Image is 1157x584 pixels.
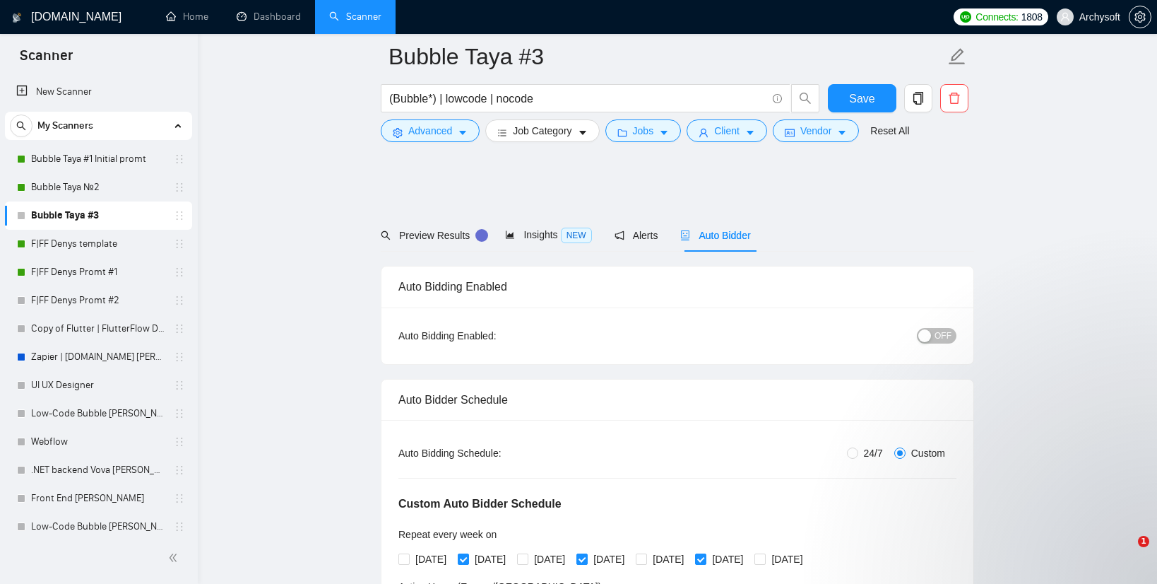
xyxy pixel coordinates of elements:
span: holder [174,436,185,448]
a: F|FF Denys Promt #2 [31,286,165,315]
span: NEW [561,228,592,243]
img: upwork-logo.png [960,11,971,23]
span: delete [941,92,968,105]
a: setting [1129,11,1151,23]
span: Advanced [408,123,452,139]
input: Search Freelance Jobs... [389,90,766,107]
span: setting [1129,11,1151,23]
span: holder [174,295,185,306]
span: holder [174,521,185,532]
span: holder [174,380,185,391]
span: holder [174,182,185,193]
span: 1 [1138,536,1149,547]
button: delete [940,84,968,112]
span: [DATE] [647,551,689,567]
span: robot [680,230,690,240]
span: [DATE] [766,551,808,567]
span: holder [174,238,185,250]
span: OFF [935,328,951,344]
span: Client [714,123,740,139]
span: notification [615,230,624,240]
span: holder [174,351,185,363]
a: Low-Code Bubble [PERSON_NAME] [31,399,165,428]
span: caret-down [745,127,755,138]
span: bars [497,127,507,138]
a: homeHome [166,11,208,23]
a: dashboardDashboard [237,11,301,23]
span: edit [948,47,966,66]
div: Auto Bidder Schedule [398,380,956,420]
span: Auto Bidder [680,230,750,241]
span: caret-down [458,127,468,138]
span: double-left [168,551,182,565]
span: Vendor [800,123,831,139]
span: [DATE] [528,551,571,567]
span: Save [849,90,874,107]
a: Reset All [870,123,909,139]
button: Save [828,84,896,112]
span: [DATE] [706,551,749,567]
span: search [792,92,819,105]
span: folder [617,127,627,138]
button: idcardVendorcaret-down [773,119,859,142]
iframe: Intercom live chat [1109,536,1143,570]
a: New Scanner [16,78,181,106]
button: settingAdvancedcaret-down [381,119,480,142]
span: user [1060,12,1070,22]
span: idcard [785,127,795,138]
span: holder [174,267,185,278]
span: caret-down [659,127,669,138]
span: Job Category [513,123,571,139]
button: setting [1129,6,1151,28]
span: holder [174,493,185,504]
span: Alerts [615,230,658,241]
button: search [791,84,819,112]
span: search [11,121,32,131]
span: [DATE] [410,551,452,567]
span: Jobs [633,123,654,139]
span: [DATE] [588,551,630,567]
span: info-circle [773,94,782,103]
span: My Scanners [37,112,93,140]
span: area-chart [505,230,515,240]
span: caret-down [837,127,847,138]
h5: Custom Auto Bidder Schedule [398,496,562,513]
span: holder [174,210,185,221]
li: New Scanner [5,78,192,106]
a: F|FF Denys template [31,230,165,258]
span: copy [905,92,932,105]
button: userClientcaret-down [687,119,767,142]
button: copy [904,84,932,112]
span: caret-down [578,127,588,138]
input: Scanner name... [388,39,945,74]
span: search [381,230,391,240]
a: Webflow [31,428,165,456]
span: Preview Results [381,230,482,241]
span: holder [174,465,185,476]
a: F|FF Denys Promt #1 [31,258,165,286]
a: Bubble Taya №2 [31,173,165,202]
a: Zapier | [DOMAIN_NAME] [PERSON_NAME] [31,343,165,371]
span: holder [174,408,185,419]
div: Tooltip anchor [475,229,488,242]
span: user [699,127,708,138]
span: 24/7 [858,445,889,461]
span: 1808 [1021,9,1043,25]
span: Insights [505,229,591,240]
div: Auto Bidding Enabled: [398,328,584,344]
a: Low-Code Bubble [PERSON_NAME] [31,513,165,541]
a: UI UX Designer [31,371,165,399]
a: Bubble Taya #1 Initial promt [31,145,165,173]
a: Front End [PERSON_NAME] [31,484,165,513]
span: Connects: [975,9,1018,25]
span: [DATE] [469,551,511,567]
span: holder [174,323,185,334]
a: searchScanner [329,11,381,23]
button: folderJobscaret-down [605,119,682,142]
span: Custom [906,445,951,461]
div: Auto Bidding Enabled [398,267,956,307]
button: barsJob Categorycaret-down [485,119,599,142]
img: logo [12,6,22,29]
a: .NET backend Vova [PERSON_NAME] [31,456,165,484]
div: Auto Bidding Schedule: [398,445,584,461]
